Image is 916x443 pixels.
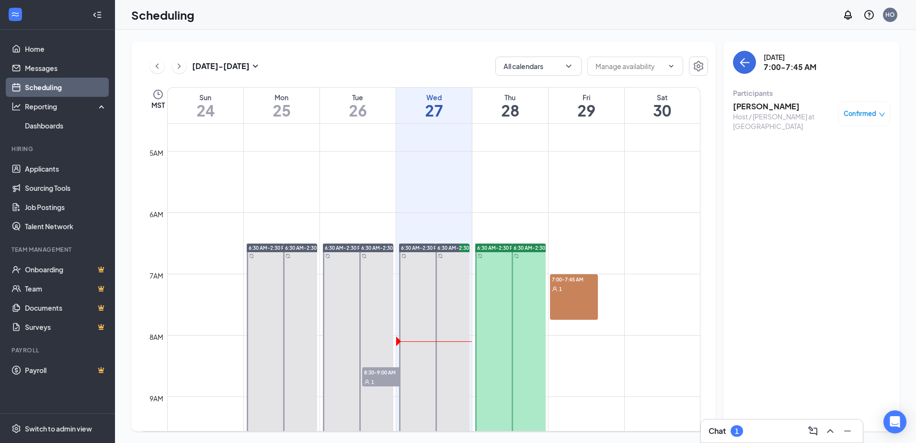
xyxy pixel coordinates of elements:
div: Hiring [11,145,105,153]
button: Settings [689,57,708,76]
span: Confirmed [844,109,876,118]
span: 6:30 AM-2:30 PM [249,245,288,251]
svg: Sync [401,254,406,258]
button: ChevronLeft [150,59,164,73]
h1: 27 [396,102,472,118]
span: 6:30 AM-2:30 PM [325,245,365,251]
a: August 26, 2025 [320,88,396,123]
span: down [879,111,885,118]
span: 6:30 AM-2:30 PM [361,245,401,251]
h1: 29 [549,102,624,118]
svg: Sync [438,254,443,258]
h1: 25 [244,102,320,118]
div: Switch to admin view [25,424,92,433]
span: 6:30 AM-2:30 PM [477,245,517,251]
a: DocumentsCrown [25,298,107,317]
div: Open Intercom Messenger [883,410,906,433]
a: Messages [25,58,107,78]
span: 8:30-9:00 AM [362,367,410,377]
span: 6:30 AM-2:30 PM [437,245,477,251]
div: [DATE] [764,52,816,62]
a: August 29, 2025 [549,88,624,123]
a: Job Postings [25,198,107,217]
svg: Sync [514,254,519,258]
div: Host / [PERSON_NAME] at [GEOGRAPHIC_DATA] [733,112,834,131]
svg: Analysis [11,102,21,111]
div: Team Management [11,245,105,254]
svg: Sync [249,254,254,258]
svg: ChevronDown [667,62,675,70]
div: Participants [733,88,890,98]
h1: 30 [625,102,700,118]
div: Mon [244,93,320,102]
h3: Chat [709,426,726,436]
div: Sun [168,93,243,102]
div: 7am [148,270,165,281]
a: OnboardingCrown [25,260,107,279]
div: Tue [320,93,396,102]
div: HO [885,11,895,19]
button: ComposeMessage [805,423,821,439]
span: 6:30 AM-2:30 PM [285,245,325,251]
a: Applicants [25,159,107,178]
a: August 25, 2025 [244,88,320,123]
svg: QuestionInfo [863,9,875,21]
div: Thu [472,93,548,102]
div: Reporting [25,102,107,111]
a: August 28, 2025 [472,88,548,123]
span: 7:00-7:45 AM [550,274,598,284]
h1: 26 [320,102,396,118]
div: Payroll [11,346,105,354]
svg: Sync [362,254,366,258]
svg: Sync [286,254,290,258]
h1: Scheduling [131,7,195,23]
div: 8am [148,332,165,342]
button: back-button [733,51,756,74]
svg: ChevronLeft [152,60,162,72]
svg: Settings [11,424,21,433]
div: Fri [549,93,624,102]
svg: Settings [693,60,704,72]
svg: Sync [325,254,330,258]
h1: 24 [168,102,243,118]
a: Sourcing Tools [25,178,107,198]
svg: User [364,379,370,385]
a: Scheduling [25,78,107,97]
h1: 28 [472,102,548,118]
div: Wed [396,93,472,102]
svg: Notifications [842,9,854,21]
svg: Clock [152,89,164,100]
svg: ChevronRight [174,60,184,72]
h3: [PERSON_NAME] [733,101,834,112]
button: Minimize [840,423,855,439]
span: 1 [371,379,374,385]
h3: [DATE] - [DATE] [192,61,250,71]
span: 6:30 AM-2:30 PM [401,245,441,251]
h3: 7:00-7:45 AM [764,62,816,72]
svg: ChevronUp [824,425,836,437]
div: 9am [148,393,165,404]
button: ChevronRight [172,59,186,73]
button: All calendarsChevronDown [495,57,582,76]
div: 5am [148,148,165,158]
a: SurveysCrown [25,317,107,337]
span: MST [151,100,165,110]
button: ChevronUp [823,423,838,439]
a: Dashboards [25,116,107,135]
a: August 27, 2025 [396,88,472,123]
svg: Minimize [842,425,853,437]
a: Talent Network [25,217,107,236]
div: Sat [625,93,700,102]
svg: ComposeMessage [807,425,819,437]
a: August 30, 2025 [625,88,700,123]
svg: ArrowLeft [739,57,750,68]
svg: WorkstreamLogo [11,10,20,19]
svg: SmallChevronDown [250,60,261,72]
span: 1 [559,286,562,292]
svg: Sync [478,254,482,258]
svg: User [552,286,558,292]
div: 1 [735,427,739,435]
div: 6am [148,209,165,220]
a: August 24, 2025 [168,88,243,123]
